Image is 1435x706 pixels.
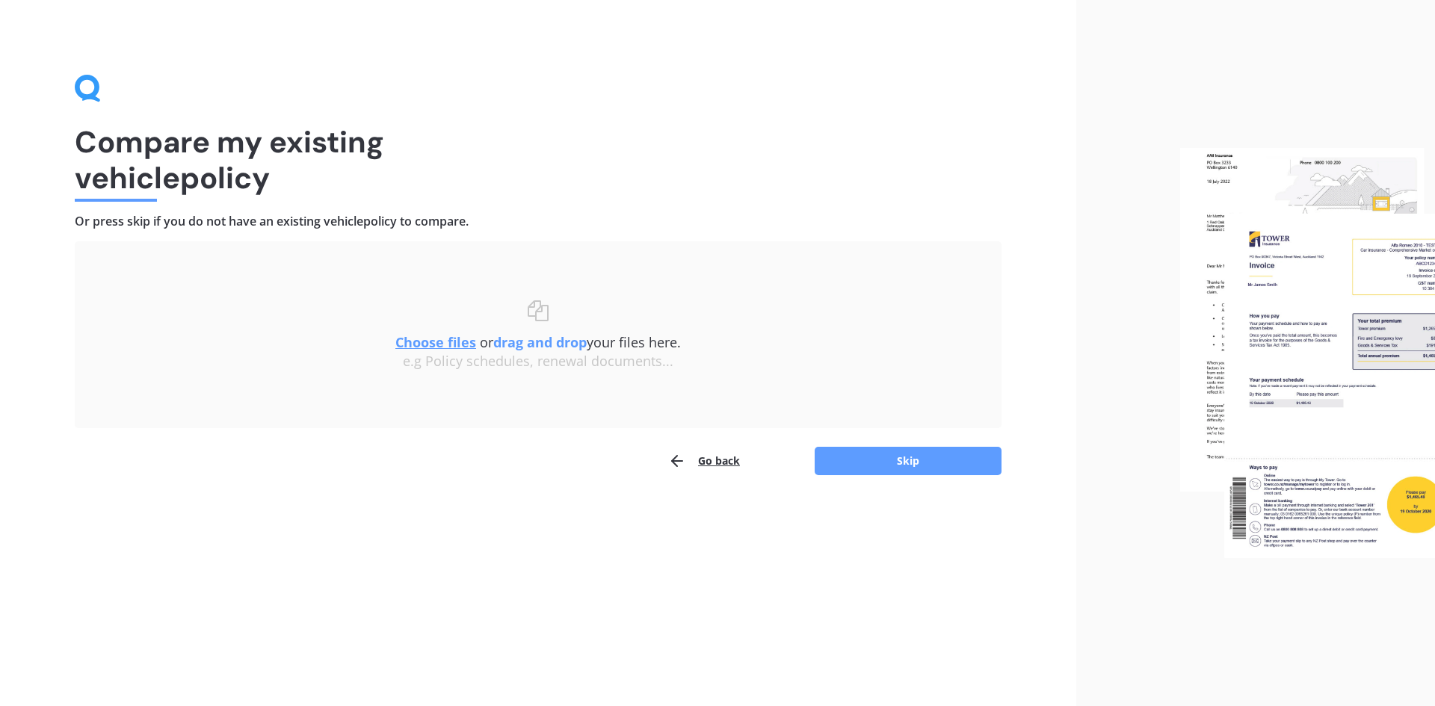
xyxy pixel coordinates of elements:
[815,447,1002,475] button: Skip
[1180,148,1435,559] img: files.webp
[493,333,587,351] b: drag and drop
[395,333,476,351] u: Choose files
[105,353,972,370] div: e.g Policy schedules, renewal documents...
[75,214,1002,229] h4: Or press skip if you do not have an existing vehicle policy to compare.
[395,333,681,351] span: or your files here.
[668,446,740,476] button: Go back
[75,124,1002,196] h1: Compare my existing vehicle policy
